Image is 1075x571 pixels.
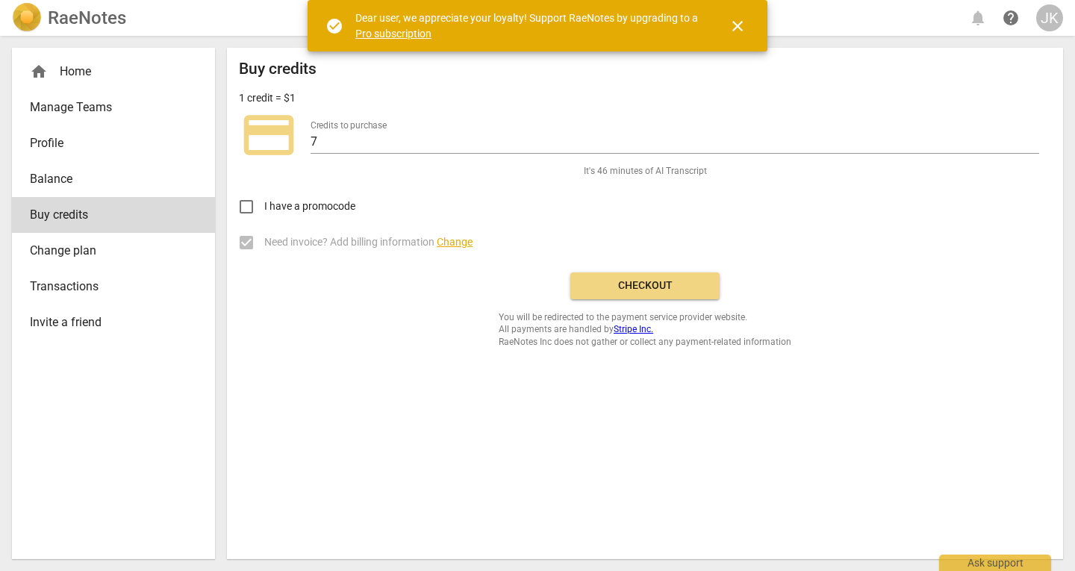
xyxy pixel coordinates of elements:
p: 1 credit = $1 [239,90,296,106]
button: Close [720,8,755,44]
span: home [30,63,48,81]
a: Profile [12,125,215,161]
label: Credits to purchase [311,121,387,130]
a: Manage Teams [12,90,215,125]
span: I have a promocode [264,199,355,214]
h2: Buy credits [239,60,317,78]
span: Profile [30,134,185,152]
span: Invite a friend [30,313,185,331]
span: Checkout [582,278,708,293]
a: Help [997,4,1024,31]
span: Manage Teams [30,99,185,116]
a: Change plan [12,233,215,269]
div: Ask support [939,555,1051,571]
img: Logo [12,3,42,33]
span: check_circle [325,17,343,35]
button: Checkout [570,272,720,299]
a: Invite a friend [12,305,215,340]
span: Buy credits [30,206,185,224]
div: Home [30,63,185,81]
span: Change plan [30,242,185,260]
a: Transactions [12,269,215,305]
a: Balance [12,161,215,197]
span: It's 46 minutes of AI Transcript [584,165,707,178]
button: JK [1036,4,1063,31]
a: LogoRaeNotes [12,3,126,33]
span: Need invoice? Add billing information [264,234,473,250]
span: You will be redirected to the payment service provider website. All payments are handled by RaeNo... [499,311,791,349]
a: Pro subscription [355,28,431,40]
span: Change [437,236,473,248]
span: Balance [30,170,185,188]
span: close [729,17,747,35]
span: help [1002,9,1020,27]
div: Home [12,54,215,90]
div: Dear user, we appreciate your loyalty! Support RaeNotes by upgrading to a [355,10,702,41]
a: Buy credits [12,197,215,233]
span: credit_card [239,105,299,165]
span: Transactions [30,278,185,296]
a: Stripe Inc. [614,324,653,334]
h2: RaeNotes [48,7,126,28]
